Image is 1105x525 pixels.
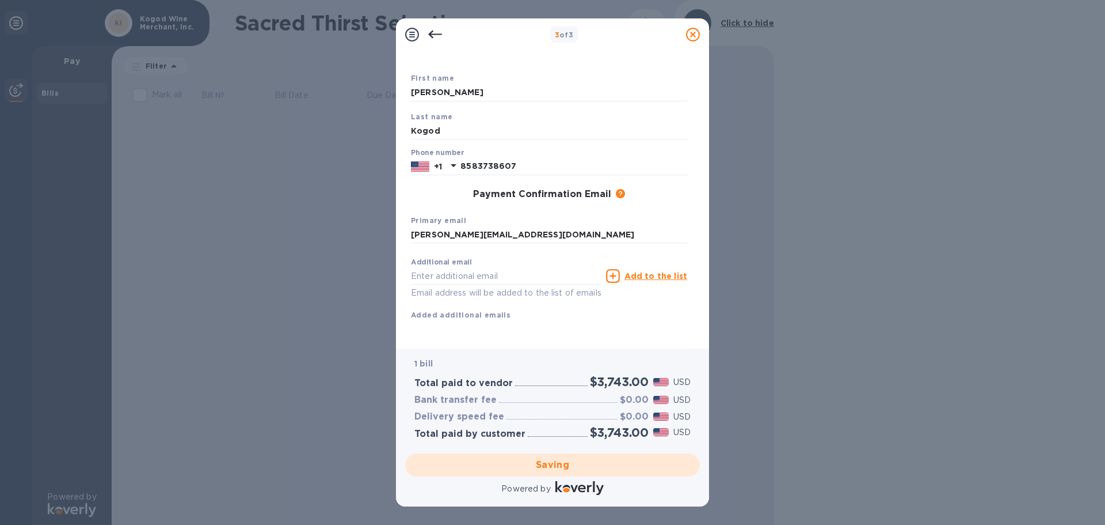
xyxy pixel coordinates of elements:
[411,160,429,173] img: US
[673,376,691,388] p: USD
[411,122,687,139] input: Enter your last name
[434,161,442,172] p: +1
[590,375,649,389] h2: $3,743.00
[673,426,691,439] p: USD
[555,31,574,39] b: of 3
[624,271,687,281] u: Add to the list
[620,395,649,406] h3: $0.00
[501,483,550,495] p: Powered by
[555,31,559,39] span: 3
[673,394,691,406] p: USD
[414,378,513,389] h3: Total paid to vendor
[414,359,433,368] b: 1 bill
[620,411,649,422] h3: $0.00
[590,425,649,440] h2: $3,743.00
[414,429,525,440] h3: Total paid by customer
[414,411,504,422] h3: Delivery speed fee
[411,259,472,266] label: Additional email
[411,150,464,157] label: Phone number
[555,481,604,495] img: Logo
[653,396,669,404] img: USD
[414,395,497,406] h3: Bank transfer fee
[653,378,669,386] img: USD
[653,428,669,436] img: USD
[411,112,453,121] b: Last name
[653,413,669,421] img: USD
[411,226,687,244] input: Enter your primary name
[411,311,510,319] b: Added additional emails
[411,74,454,82] b: First name
[673,411,691,423] p: USD
[460,158,687,175] input: Enter your phone number
[411,267,601,285] input: Enter additional email
[411,286,601,300] p: Email address will be added to the list of emails
[411,84,687,101] input: Enter your first name
[473,189,611,200] h3: Payment Confirmation Email
[411,216,466,225] b: Primary email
